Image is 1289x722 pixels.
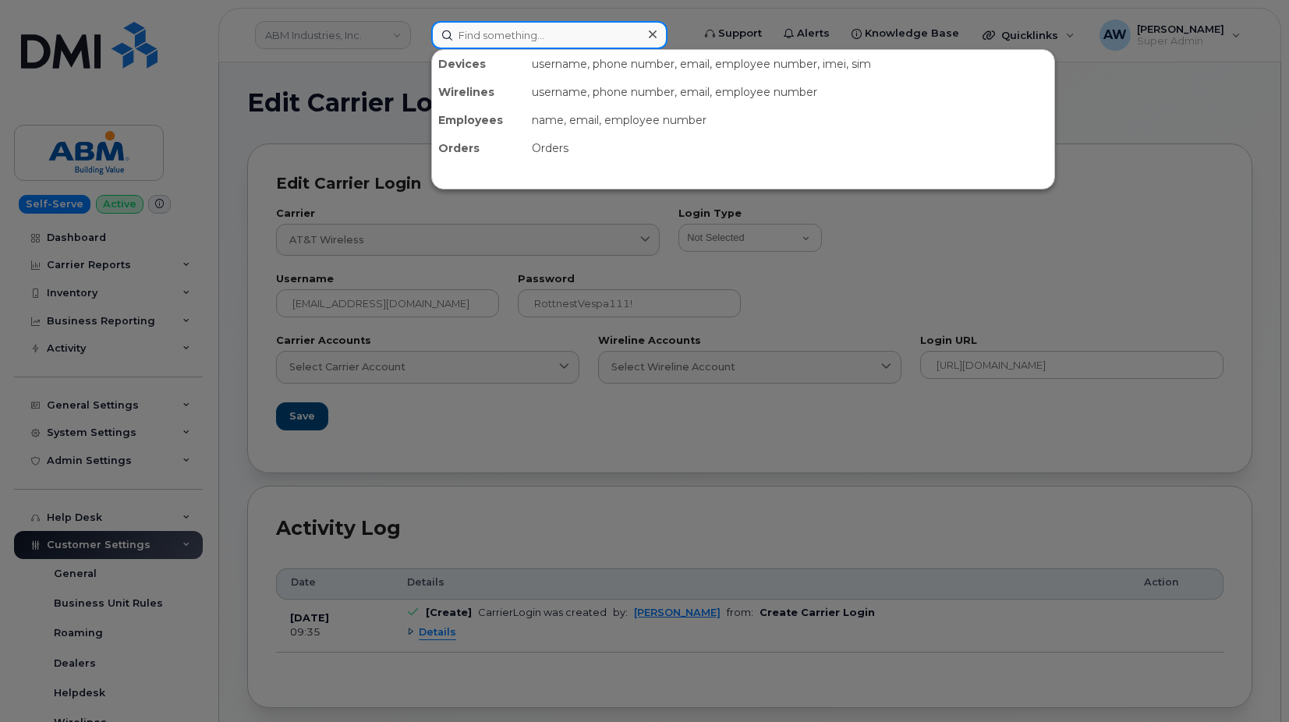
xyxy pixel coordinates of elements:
[432,78,526,106] div: Wirelines
[526,50,1054,78] div: username, phone number, email, employee number, imei, sim
[432,50,526,78] div: Devices
[432,134,526,162] div: Orders
[526,134,1054,162] div: Orders
[526,106,1054,134] div: name, email, employee number
[526,78,1054,106] div: username, phone number, email, employee number
[432,106,526,134] div: Employees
